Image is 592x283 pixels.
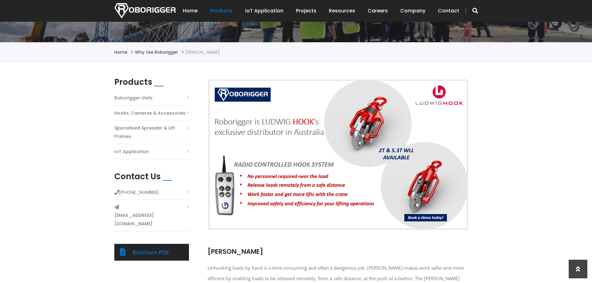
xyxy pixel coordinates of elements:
img: Nortech [114,3,176,18]
a: Resources [329,1,355,21]
a: Products [210,1,233,21]
a: IoT Application [245,1,283,21]
li: [PERSON_NAME] [186,48,220,56]
a: Hooks, Cameras & Accessories [114,109,186,117]
a: Contact [438,1,459,21]
a: Why use Roborigger [135,49,178,55]
h2: Contact Us [114,172,161,181]
a: [EMAIL_ADDRESS][DOMAIN_NAME] [114,211,189,228]
a: Careers [368,1,388,21]
a: Projects [296,1,316,21]
a: Company [400,1,425,21]
a: Brochure PDF [132,249,169,256]
h2: Products [114,77,152,87]
a: Roborigger Units [114,94,153,102]
a: Home [114,49,127,55]
a: IoT Application [114,148,149,156]
a: Specialised Spreader & Lift Frames [114,124,189,141]
li: [PHONE_NUMBER] [114,188,189,200]
a: Home [183,1,198,21]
